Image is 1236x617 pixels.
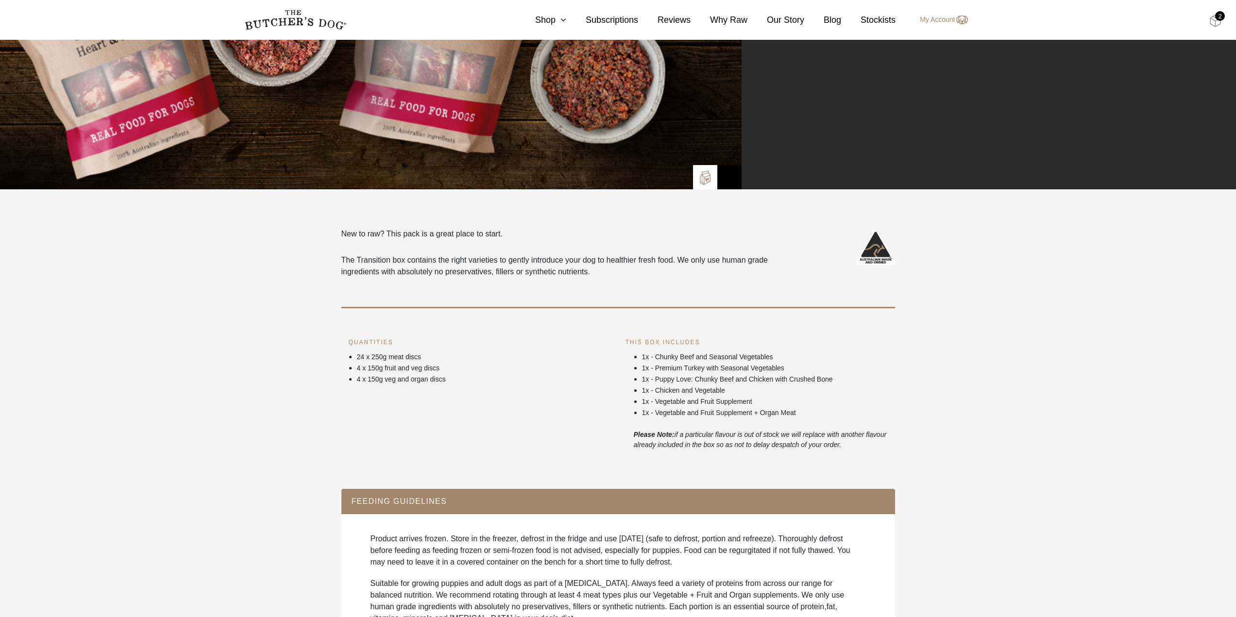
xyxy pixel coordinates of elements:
[747,14,804,27] a: Our Story
[634,431,887,449] i: if a particular flavour is out of stock we will replace with another flavour already included in ...
[349,337,611,347] h6: QUANTITIES
[856,228,895,267] img: Australian-Made_White.png
[642,363,888,373] p: 1x - Premium Turkey with Seasonal Vegetables
[357,363,611,373] p: 4 x 150g fruit and veg discs
[357,374,611,384] p: 4 x 150g veg and organ discs
[341,228,784,278] div: New to raw? This pack is a great place to start.
[371,533,866,568] p: Product arrives frozen. Store in the freezer, defrost in the fridge and use [DATE] (safe to defro...
[566,14,638,27] a: Subscriptions
[1215,11,1225,21] div: 2
[642,352,888,362] p: 1x - Chunky Beef and Seasonal Vegetables
[804,14,841,27] a: Blog
[841,14,896,27] a: Stockists
[642,397,888,407] p: 1x - Vegetable and Fruit Supplement
[351,495,885,508] button: FEEDING GUIDELINES
[341,254,784,278] p: The Transition box contains the right varieties to gently introduce your dog to healthier fresh f...
[634,431,675,438] i: Please Note:
[1209,15,1221,27] img: TBD_Cart-Full_Hover.png
[691,14,747,27] a: Why Raw
[722,170,737,184] img: TBD_Category_Icons-1.png
[626,337,888,347] h6: THIS BOX INCLUDES
[638,14,691,27] a: Reviews
[642,408,888,418] p: 1x - Vegetable and Fruit Supplement + Organ Meat
[910,14,967,26] a: My Account
[642,385,888,396] p: 1x - Chicken and Vegetable
[698,170,712,185] img: TBD_Build-A-Box.png
[357,352,611,362] p: 24 x 250g meat discs
[642,374,888,384] p: 1x - Puppy Love: Chunky Beef and Chicken with Crushed Bone
[516,14,566,27] a: Shop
